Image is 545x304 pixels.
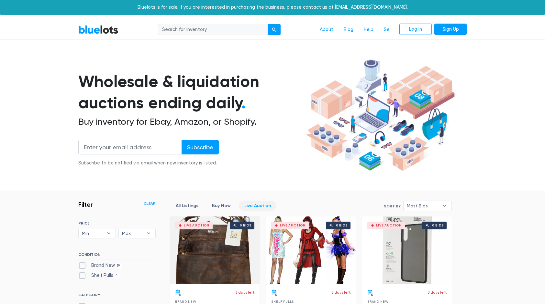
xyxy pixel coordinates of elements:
[339,24,359,36] a: Blog
[78,262,122,269] label: Brand New
[241,93,246,112] span: .
[78,160,219,167] div: Subscribe to be notified via email when new inventory is listed.
[376,224,402,227] div: Live Auction
[78,272,120,279] label: Shelf Pulls
[78,140,182,154] input: Enter your email address
[170,216,260,284] a: Live Auction 0 bids
[359,24,379,36] a: Help
[331,289,350,295] p: 3 days left
[367,300,388,303] span: Brand New
[271,300,294,303] span: Shelf Pulls
[78,221,156,225] h6: PRICE
[434,24,467,35] a: Sign Up
[102,228,116,238] b: ▾
[78,25,118,34] a: BlueLots
[82,228,103,238] span: Min
[407,201,439,211] span: Most Bids
[175,300,196,303] span: Brand New
[170,201,204,211] a: All Listings
[144,201,156,206] a: Clear
[206,201,236,211] a: Buy Now
[362,216,452,284] a: Live Auction 0 bids
[240,224,251,227] div: 0 bids
[280,224,306,227] div: Live Auction
[78,252,156,259] h6: CONDITION
[304,57,457,174] img: hero-ee84e7d0318cb26816c560f6b4441b76977f77a177738b4e94f68c95b2b83dbb.png
[432,224,444,227] div: 0 bids
[379,24,397,36] a: Sell
[115,263,122,268] span: 19
[184,224,209,227] div: Live Auction
[266,216,356,284] a: Live Auction 0 bids
[78,71,304,114] h1: Wholesale & liquidation auctions ending daily
[235,289,254,295] p: 3 days left
[122,228,143,238] span: Max
[239,201,276,211] a: Live Auction
[142,228,155,238] b: ▾
[78,293,156,300] h6: CATEGORY
[78,116,304,127] h2: Buy inventory for Ebay, Amazon, or Shopify.
[399,24,432,35] a: Log In
[182,140,219,154] input: Subscribe
[428,289,447,295] p: 3 days left
[158,24,268,36] input: Search for inventory
[113,273,120,278] span: 4
[438,201,451,211] b: ▾
[336,224,348,227] div: 0 bids
[315,24,339,36] a: About
[78,201,93,208] h3: Filter
[384,203,401,209] label: Sort By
